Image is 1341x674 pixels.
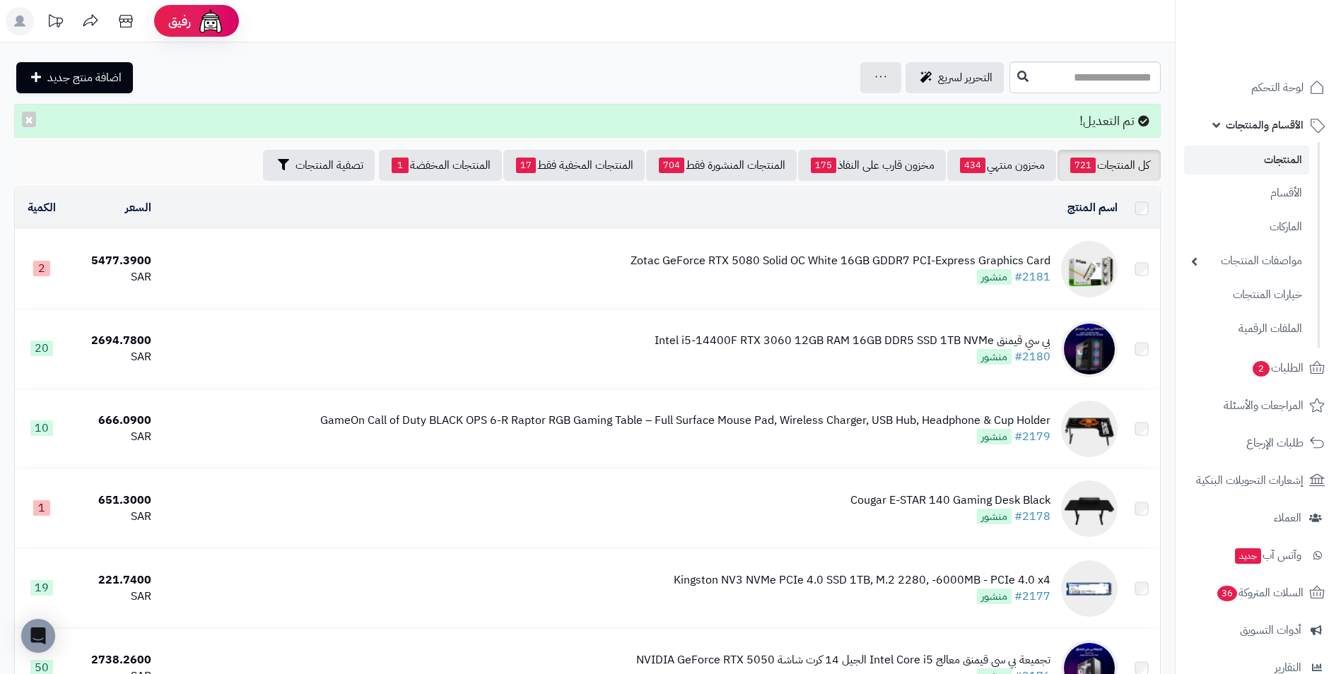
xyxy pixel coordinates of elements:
a: وآتس آبجديد [1184,538,1333,572]
a: التحرير لسريع [906,62,1004,93]
span: وآتس آب [1234,545,1301,565]
span: الأقسام والمنتجات [1226,115,1304,135]
a: #2181 [1014,268,1050,285]
a: الملفات الرقمية [1184,314,1309,344]
span: 10 [30,420,53,436]
a: مخزون قارب على النفاذ175 [798,150,946,181]
a: #2179 [1014,428,1050,445]
a: كل المنتجات721 [1058,150,1161,181]
a: تحديثات المنصة [37,7,73,39]
div: 5477.3900 [74,253,151,269]
a: اضافة منتج جديد [16,62,133,93]
span: 2 [1253,361,1270,377]
span: 721 [1070,158,1096,173]
a: السعر [125,199,151,216]
span: 17 [516,158,536,173]
div: Zotac GeForce RTX 5080 Solid OC White 16GB GDDR7 PCI-Express Graphics Card [631,253,1050,269]
img: بي سي قيمنق Intel i5-14400F RTX 3060 12GB RAM 16GB DDR5 SSD 1TB NVMe [1061,321,1118,377]
span: لوحة التحكم [1251,78,1304,97]
div: SAR [74,269,151,285]
span: المراجعات والأسئلة [1224,396,1304,415]
span: 2 [33,261,50,276]
div: SAR [74,589,151,605]
a: المنتجات [1184,146,1309,175]
div: Cougar E-STAR 140 Gaming Desk Black [850,492,1050,509]
span: 19 [30,580,53,596]
a: العملاء [1184,501,1333,535]
a: #2180 [1014,348,1050,365]
div: SAR [74,349,151,365]
img: ai-face.png [197,7,225,35]
span: جديد [1235,548,1261,564]
a: مواصفات المنتجات [1184,246,1309,276]
span: 20 [30,341,53,356]
a: #2178 [1014,508,1050,525]
span: التحرير لسريع [938,69,992,86]
a: الطلبات2 [1184,351,1333,385]
span: السلات المتروكة [1216,583,1304,603]
div: Open Intercom Messenger [21,619,55,653]
div: SAR [74,429,151,445]
div: بي سي قيمنق Intel i5-14400F RTX 3060 12GB RAM 16GB DDR5 SSD 1TB NVMe [655,333,1050,349]
div: 221.7400 [74,572,151,589]
div: GameOn Call of Duty BLACK OPS 6-R Raptor RGB Gaming Table – Full Surface Mouse Pad, Wireless Char... [320,413,1050,429]
img: Zotac GeForce RTX 5080 Solid OC White 16GB GDDR7 PCI-Express Graphics Card [1061,241,1118,297]
span: الطلبات [1251,358,1304,378]
div: 651.3000 [74,492,151,509]
span: العملاء [1274,508,1301,528]
span: 36 [1217,586,1237,601]
div: Kingston NV3 NVMe PCIe 4.0 SSD 1TB, M.2 2280, -6000MB - PCIe 4.0 x4 [674,572,1050,589]
span: 1 [392,158,409,173]
div: SAR [74,509,151,525]
a: أدوات التسويق [1184,613,1333,647]
div: تجميعة بي سي قيمنق معالج Intel Core i5 الجيل 14 كرت شاشة NVIDIA GeForce RTX 5050 [636,652,1050,668]
div: 2694.7800 [74,333,151,349]
span: منشور [977,509,1012,524]
div: 666.0900 [74,413,151,429]
a: المنتجات المنشورة فقط704 [646,150,797,181]
span: طلبات الإرجاع [1246,433,1304,453]
img: Kingston NV3 NVMe PCIe 4.0 SSD 1TB, M.2 2280, -6000MB - PCIe 4.0 x4 [1061,560,1118,617]
div: تم التعديل! [14,104,1161,138]
span: رفيق [168,13,191,30]
span: اضافة منتج جديد [47,69,122,86]
span: 704 [659,158,684,173]
span: إشعارات التحويلات البنكية [1196,471,1304,490]
a: #2177 [1014,588,1050,605]
a: طلبات الإرجاع [1184,426,1333,460]
img: Cougar E-STAR 140 Gaming Desk Black [1061,480,1118,537]
a: الماركات [1184,212,1309,242]
span: منشور [977,349,1012,365]
a: خيارات المنتجات [1184,280,1309,310]
span: منشور [977,429,1012,444]
img: GameOn Call of Duty BLACK OPS 6-R Raptor RGB Gaming Table – Full Surface Mouse Pad, Wireless Char... [1061,401,1118,457]
button: تصفية المنتجات [263,150,375,181]
span: تصفية المنتجات [295,157,363,174]
a: المنتجات المخفية فقط17 [503,150,645,181]
span: 1 [33,500,50,516]
a: اسم المنتج [1067,199,1118,216]
a: إشعارات التحويلات البنكية [1184,463,1333,497]
a: مخزون منتهي434 [947,150,1056,181]
button: × [22,112,36,127]
a: الأقسام [1184,178,1309,208]
span: 175 [811,158,836,173]
a: المراجعات والأسئلة [1184,389,1333,422]
span: منشور [977,589,1012,604]
a: الكمية [28,199,56,216]
a: السلات المتروكة36 [1184,576,1333,610]
span: منشور [977,269,1012,285]
span: 434 [960,158,985,173]
a: لوحة التحكم [1184,71,1333,105]
a: المنتجات المخفضة1 [379,150,502,181]
span: أدوات التسويق [1240,620,1301,640]
div: 2738.2600 [74,652,151,668]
